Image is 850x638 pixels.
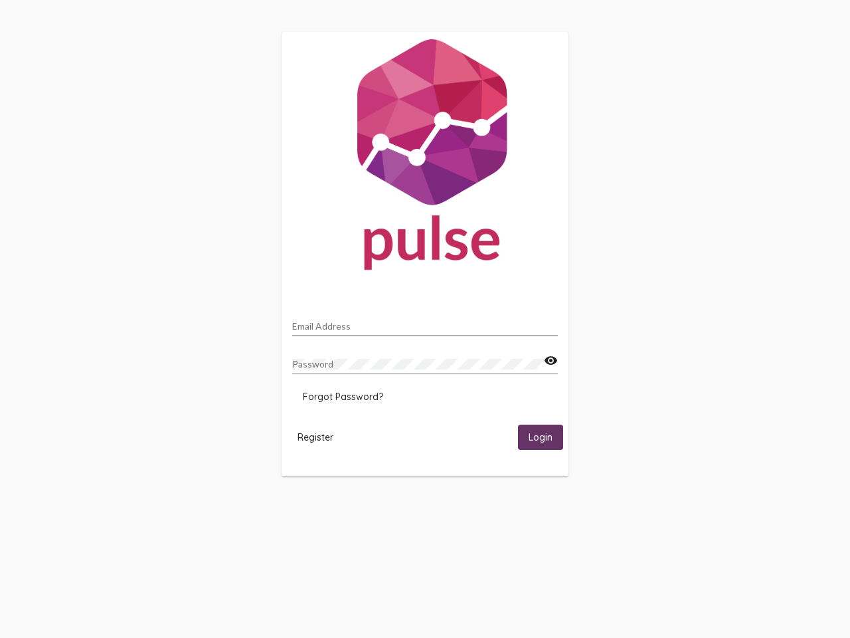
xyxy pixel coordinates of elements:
[292,385,394,409] button: Forgot Password?
[518,425,563,449] button: Login
[303,391,383,403] span: Forgot Password?
[287,425,344,449] button: Register
[297,431,333,443] span: Register
[529,432,552,444] span: Login
[282,32,568,283] img: Pulse For Good Logo
[544,353,558,369] mat-icon: visibility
